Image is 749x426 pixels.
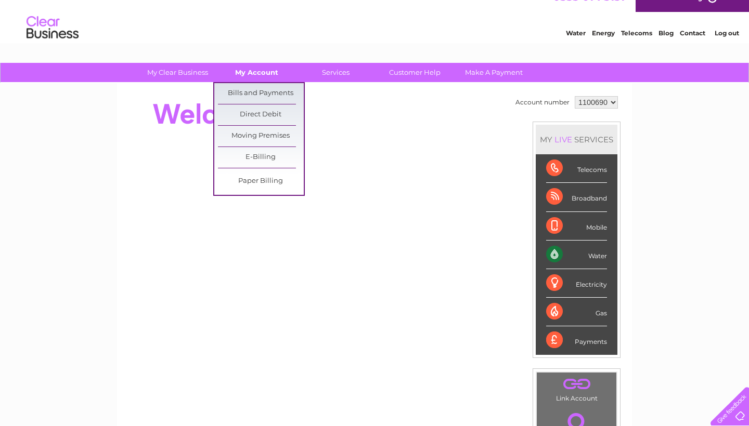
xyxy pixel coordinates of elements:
div: Clear Business is a trading name of Verastar Limited (registered in [GEOGRAPHIC_DATA] No. 3667643... [130,6,621,50]
a: My Clear Business [135,63,221,82]
a: Moving Premises [218,126,304,147]
td: Link Account [536,372,617,405]
a: Direct Debit [218,104,304,125]
div: Payments [546,326,607,354]
div: LIVE [552,135,574,144]
a: Water [566,44,586,52]
a: E-Billing [218,147,304,168]
td: Account number [513,94,572,111]
a: Bills and Payments [218,83,304,104]
div: Telecoms [546,154,607,183]
a: Blog [658,44,674,52]
div: Broadband [546,183,607,211]
a: 0333 014 3131 [553,5,625,18]
a: . [539,375,614,393]
a: My Account [214,63,300,82]
a: Energy [592,44,615,52]
a: Customer Help [372,63,458,82]
div: Electricity [546,269,607,298]
div: Mobile [546,212,607,241]
a: Telecoms [621,44,652,52]
div: MY SERVICES [536,125,617,154]
a: Log out [715,44,739,52]
div: Gas [546,298,607,326]
a: Services [293,63,379,82]
div: Water [546,241,607,269]
img: logo.png [26,27,79,59]
a: Paper Billing [218,171,304,192]
a: Contact [680,44,705,52]
a: Make A Payment [451,63,537,82]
